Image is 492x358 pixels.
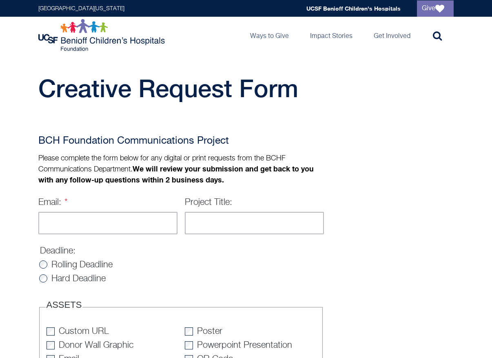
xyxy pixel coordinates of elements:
[38,19,167,51] img: Logo for UCSF Benioff Children's Hospitals Foundation
[185,198,232,207] label: Project Title:
[244,17,295,53] a: Ways to Give
[40,247,75,256] label: Deadline:
[367,17,417,53] a: Get Involved
[59,327,109,336] label: Custom URL
[38,153,324,186] p: Please complete the form below for any digital or print requests from the BCHF Communications Dep...
[38,164,314,184] strong: We will review your submission and get back to you with any follow-up questions within 2 business...
[47,300,82,309] label: ASSETS
[51,274,106,283] label: Hard Deadline
[51,260,113,269] label: Rolling Deadline
[38,6,124,11] a: [GEOGRAPHIC_DATA][US_STATE]
[304,17,359,53] a: Impact Stories
[197,341,292,350] label: Powerpoint Presentation
[59,341,133,350] label: Donor Wall Graphic
[38,133,324,149] h2: BCH Foundation Communications Project
[306,5,401,12] a: UCSF Benioff Children's Hospitals
[197,327,222,336] label: Poster
[38,74,298,102] span: Creative Request Form
[417,0,454,17] a: Give
[38,198,68,207] label: Email:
